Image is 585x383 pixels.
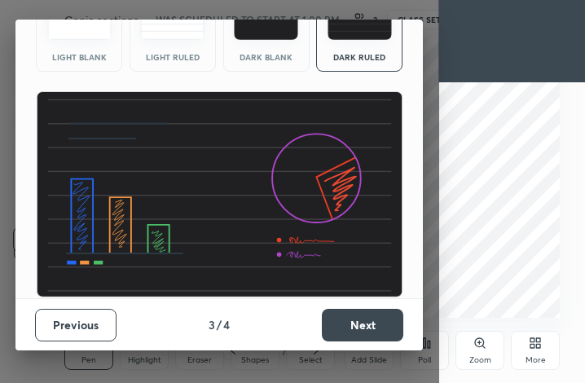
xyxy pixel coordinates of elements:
div: Light Blank [46,53,112,61]
div: Zoom [469,356,491,364]
h4: 3 [209,316,215,333]
img: darkRuledThemeBanner.864f114c.svg [36,91,403,298]
img: darkTheme.f0cc69e5.svg [234,1,298,40]
img: lightRuledTheme.5fabf969.svg [140,1,205,40]
h4: / [217,316,222,333]
div: Dark Ruled [327,53,392,61]
button: Previous [35,309,117,341]
img: darkRuledTheme.de295e13.svg [328,1,392,40]
img: lightTheme.e5ed3b09.svg [47,1,112,40]
div: More [526,356,546,364]
button: Next [322,309,403,341]
div: Dark Blank [234,53,299,61]
h4: 4 [223,316,230,333]
div: Light Ruled [140,53,205,61]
